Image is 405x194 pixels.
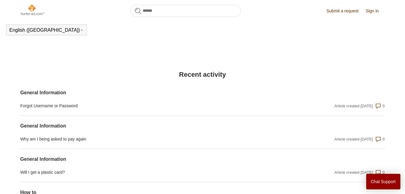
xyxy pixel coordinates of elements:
[130,5,241,17] input: Search
[334,170,373,176] div: Article created [DATE]
[20,122,275,130] a: General Information
[366,174,401,189] button: Chat Support
[20,70,385,79] h2: Recent activity
[20,103,275,109] a: Forgot Username or Password
[20,4,45,16] img: Hunter-Ed Help Center home page
[334,136,373,142] div: Article created [DATE]
[20,169,275,176] a: Will I get a plastic card?
[334,103,373,109] div: Article created [DATE]
[20,136,275,142] a: Why am I being asked to pay again
[366,8,385,14] a: Sign in
[20,89,275,96] a: General Information
[9,27,84,33] button: English ([GEOGRAPHIC_DATA])
[20,156,275,163] a: General Information
[327,8,365,14] a: Submit a request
